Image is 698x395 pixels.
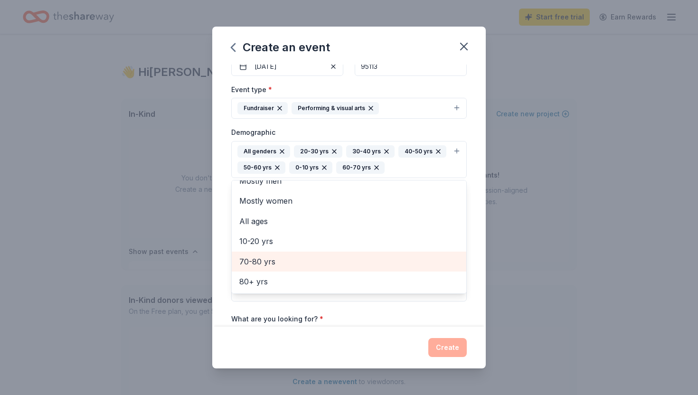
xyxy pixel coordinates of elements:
div: All genders20-30 yrs30-40 yrs40-50 yrs50-60 yrs0-10 yrs60-70 yrs [231,180,467,294]
div: All genders [237,145,290,158]
span: 80+ yrs [239,275,459,288]
div: 60-70 yrs [336,161,385,174]
span: 70-80 yrs [239,255,459,268]
div: 0-10 yrs [289,161,332,174]
div: 40-50 yrs [398,145,446,158]
div: 20-30 yrs [294,145,342,158]
span: Mostly men [239,175,459,187]
span: All ages [239,215,459,227]
div: 50-60 yrs [237,161,285,174]
span: 10-20 yrs [239,235,459,247]
div: 30-40 yrs [346,145,395,158]
span: Mostly women [239,195,459,207]
button: All genders20-30 yrs30-40 yrs40-50 yrs50-60 yrs0-10 yrs60-70 yrs [231,141,467,178]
